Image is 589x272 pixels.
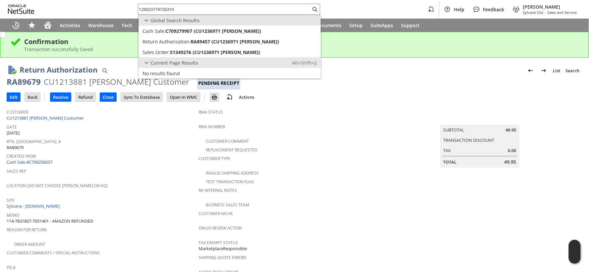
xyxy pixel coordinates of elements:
a: PO # [7,265,16,270]
span: [DATE] [7,130,20,136]
a: Test Transaction Flag [206,179,254,185]
a: Tax [443,147,451,153]
span: Oracle Guided Learning Widget. To move around, please hold and drag [569,252,581,264]
a: Cash Sale #C709256637 [7,159,52,165]
input: Print [210,93,219,101]
a: Setup [345,19,367,32]
input: Edit [7,93,20,101]
svg: Home [44,21,52,29]
a: Customer [7,109,28,115]
a: No results found [139,68,321,79]
a: Sales Order:S1349276 (CU1236971 [PERSON_NAME])Edit: [139,47,321,57]
input: Refund [76,93,95,101]
a: Memo [7,212,19,218]
img: Previous [527,67,535,75]
a: List [551,65,563,76]
span: No results found [143,70,180,77]
a: Customer Comment [206,138,249,144]
img: Quick Find [101,67,109,75]
input: Back [25,93,40,101]
a: Business Sales Team [206,202,249,208]
span: Support [401,22,420,28]
span: RA89679 [7,144,24,151]
a: Order Amount [14,242,45,247]
span: MarketplaceResponsible [199,245,247,252]
span: 0.00 [508,147,516,154]
a: Support [397,19,424,32]
a: SuiteApps [367,19,397,32]
img: Print [210,93,218,101]
span: 114-7831807-7051401 - AMAZON REFUNDED [7,218,93,224]
h1: Return Authorization [20,64,97,75]
span: - [545,10,546,15]
span: SuiteApps [371,22,393,28]
a: Warehouse [84,19,118,32]
a: Customer Type [199,156,230,161]
svg: Recent Records [12,21,20,29]
a: Customer Comments / Special Instructions [7,250,100,256]
a: Total [443,159,457,165]
a: Shipping Quote Errors [199,255,247,260]
a: Subtotal [443,127,464,133]
span: Help [454,6,465,13]
caption: Summary [440,114,520,125]
a: Invalid Shipping Address [206,170,259,176]
span: Global Search Results [150,17,200,24]
span: 49.95 [504,159,516,165]
a: Customer Niche [199,211,233,216]
div: Shortcuts [24,19,40,32]
a: Created From [7,153,36,159]
span: Tech [122,22,132,28]
span: Sales Order: [143,49,170,55]
a: Activities [56,19,84,32]
a: Reason For Return [7,227,47,233]
a: Transaction Discount [443,137,495,143]
span: Warehouse [88,22,114,28]
span: Feedback [483,6,504,13]
div: RA89679 [7,77,41,87]
input: Close [100,93,116,101]
a: Recent Records [8,19,24,32]
span: C709279907 (CU1236971 [PERSON_NAME]) [165,28,261,34]
span: Sylvane Old [523,10,544,15]
a: Leads [136,19,157,32]
a: RMA Status [199,109,223,115]
a: Sales Rep [7,168,26,174]
a: RA Internal Notes [199,188,237,193]
span: Current Page Results [150,60,198,66]
span: Cash Sale: [143,28,165,34]
a: Location (Do Not Choose [PERSON_NAME] or HQ) [7,183,108,189]
img: add-record.svg [226,93,234,101]
a: Tech [118,19,136,32]
span: 49.95 [506,127,516,133]
a: Documents [312,19,345,32]
span: Activities [60,22,80,28]
span: Alt+Shift+G [292,60,317,66]
div: Pending Receipt [197,77,240,89]
span: [PERSON_NAME] [523,4,577,10]
a: RMA Number [199,124,225,130]
input: Sync To Database [121,93,162,101]
a: Rtn. [GEOGRAPHIC_DATA]. # [7,139,61,144]
span: Sales and Service [548,10,577,15]
a: Site [7,197,15,203]
input: Search [138,5,311,13]
a: Sylvane - [DOMAIN_NAME] [7,203,61,209]
a: Return Authorization:RA89457 (CU1236971 [PERSON_NAME])Edit: [139,36,321,47]
div: Confirmation [24,37,579,46]
a: Date [7,124,17,130]
a: Search [563,65,582,76]
iframe: Click here to launch Oracle Guided Learning Help Panel [569,240,581,264]
input: Open In WMC [167,93,200,101]
span: S1349276 (CU1236971 [PERSON_NAME]) [170,49,260,55]
span: RA89457 (CU1236971 [PERSON_NAME]) [191,38,279,45]
img: Next [540,67,548,75]
span: Documents [316,22,341,28]
input: Receive [50,93,71,101]
a: Fraud Review Action [199,225,242,231]
span: Return Authorization: [143,38,191,45]
a: Tax Exempt Status [199,240,238,245]
a: Actions [236,94,257,100]
a: CU1213881 [PERSON_NAME] Customer [7,115,85,121]
svg: Shortcuts [28,21,36,29]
